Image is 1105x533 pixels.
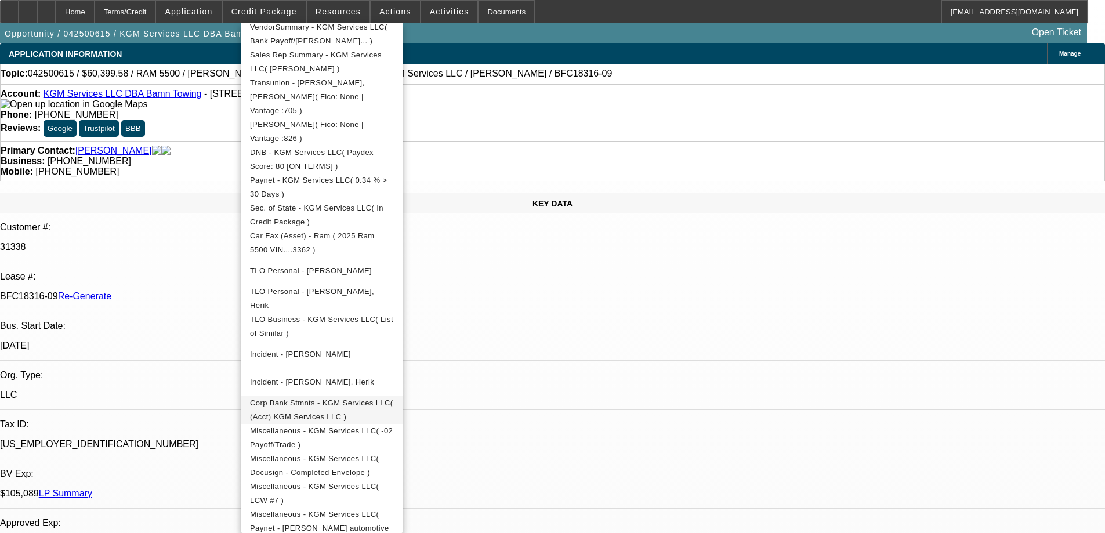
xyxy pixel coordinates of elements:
button: Miscellaneous - KGM Services LLC( Docusign - Completed Envelope ) [241,452,403,480]
button: VendorSummary - KGM Services LLC( Bank Payoff/Troncalli Chrys... ) [241,20,403,48]
span: Incident - [PERSON_NAME] [250,350,351,358]
span: TLO Personal - [PERSON_NAME] [250,266,372,275]
span: TLO Business - KGM Services LLC( List of Similar ) [250,315,393,338]
button: DNB - KGM Services LLC( Paydex Score: 80 [ON TERMS] ) [241,146,403,173]
span: Paynet - KGM Services LLC( 0.34 % > 30 Days ) [250,176,387,198]
span: Miscellaneous - KGM Services LLC( LCW #7 ) [250,482,379,505]
button: Corp Bank Stmnts - KGM Services LLC( (Acct) KGM Services LLC ) [241,396,403,424]
span: TLO Personal - [PERSON_NAME], Herik [250,287,374,310]
span: Corp Bank Stmnts - KGM Services LLC( (Acct) KGM Services LLC ) [250,398,393,421]
button: Paynet - KGM Services LLC( 0.34 % > 30 Days ) [241,173,403,201]
button: TLO Personal - Martinez Cordero, Herik [241,285,403,313]
button: Car Fax (Asset) - Ram ( 2025 Ram 5500 VIN....3362 ) [241,229,403,257]
button: Incident - Martinez, Antoinette [241,340,403,368]
button: Miscellaneous - KGM Services LLC( -02 Payoff/Trade ) [241,424,403,452]
button: Miscellaneous - KGM Services LLC( LCW #7 ) [241,480,403,507]
button: Transunion - Martinez, Antoinette( Fico: None | Vantage :826 ) [241,118,403,146]
span: Miscellaneous - KGM Services LLC( -02 Payoff/Trade ) [250,426,393,449]
button: Sec. of State - KGM Services LLC( In Credit Package ) [241,201,403,229]
button: Incident - Martinez Cordero, Herik [241,368,403,396]
button: TLO Business - KGM Services LLC( List of Similar ) [241,313,403,340]
span: Car Fax (Asset) - Ram ( 2025 Ram 5500 VIN....3362 ) [250,231,375,254]
span: Incident - [PERSON_NAME], Herik [250,378,374,386]
button: Transunion - Martinez Cordero, Herik( Fico: None | Vantage :705 ) [241,76,403,118]
button: TLO Personal - Martinez, Antoinette [241,257,403,285]
span: Transunion - [PERSON_NAME], [PERSON_NAME]( Fico: None | Vantage :705 ) [250,78,365,115]
button: Sales Rep Summary - KGM Services LLC( Nubie, Daniel ) [241,48,403,76]
span: [PERSON_NAME]( Fico: None | Vantage :826 ) [250,120,364,143]
span: Sales Rep Summary - KGM Services LLC( [PERSON_NAME] ) [250,50,382,73]
span: DNB - KGM Services LLC( Paydex Score: 80 [ON TERMS] ) [250,148,374,171]
span: VendorSummary - KGM Services LLC( Bank Payoff/[PERSON_NAME]... ) [250,23,387,45]
span: Miscellaneous - KGM Services LLC( Docusign - Completed Envelope ) [250,454,379,477]
span: Sec. of State - KGM Services LLC( In Credit Package ) [250,204,383,226]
